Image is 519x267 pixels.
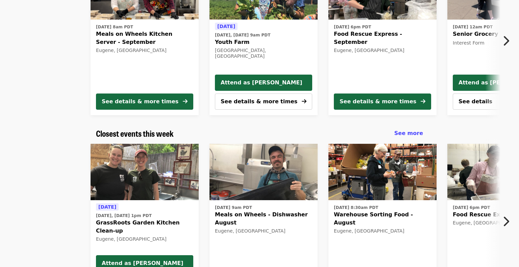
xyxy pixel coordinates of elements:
time: [DATE] 12am PDT [453,24,493,30]
span: See more [394,130,423,136]
div: Eugene, [GEOGRAPHIC_DATA] [96,48,193,53]
span: See details & more times [221,98,297,105]
time: [DATE] 9am PDT [215,205,252,211]
button: Attend as [PERSON_NAME] [215,75,312,91]
i: chevron-right icon [502,34,509,47]
i: arrow-right icon [183,98,188,105]
span: GrassRoots Garden Kitchen Clean-up [96,219,193,235]
button: Next item [497,31,519,50]
img: Meals on Wheels - Dishwasher August organized by FOOD For Lane County [209,144,318,201]
div: See details & more times [102,98,178,106]
div: See details & more times [340,98,416,106]
img: Warehouse Sorting Food - August organized by FOOD For Lane County [328,144,437,201]
span: See details [459,98,492,105]
img: GrassRoots Garden Kitchen Clean-up organized by FOOD For Lane County [91,144,199,201]
time: [DATE] 6pm PDT [453,205,490,211]
time: [DATE], [DATE] 1pm PDT [96,213,152,219]
div: Closest events this week [91,129,428,138]
div: Eugene, [GEOGRAPHIC_DATA] [334,48,431,53]
div: [GEOGRAPHIC_DATA], [GEOGRAPHIC_DATA] [215,48,312,59]
i: chevron-right icon [502,215,509,228]
time: [DATE], [DATE] 9am PDT [215,32,270,38]
span: Food Rescue Express - September [334,30,431,46]
div: Eugene, [GEOGRAPHIC_DATA] [215,228,312,234]
button: See details & more times [215,94,312,110]
time: [DATE] 8:30am PDT [334,205,378,211]
span: Youth Farm [215,38,312,46]
time: [DATE] 8am PDT [96,24,133,30]
a: Closest events this week [96,129,174,138]
a: GrassRoots Garden Kitchen Clean-up [91,144,199,201]
button: Next item [497,212,519,231]
span: Closest events this week [96,127,174,139]
div: Eugene, [GEOGRAPHIC_DATA] [334,228,431,234]
a: See details for "GrassRoots Garden Kitchen Clean-up" [96,203,193,243]
i: arrow-right icon [421,98,425,105]
a: See details for "Youth Farm" [215,22,312,60]
time: [DATE] 6pm PDT [334,24,371,30]
span: Warehouse Sorting Food - August [334,211,431,227]
button: See details & more times [96,94,193,110]
a: See more [394,129,423,137]
span: Meals on Wheels Kitchen Server - September [96,30,193,46]
span: Meals on Wheels - Dishwasher August [215,211,312,227]
span: Attend as [PERSON_NAME] [221,79,306,87]
button: See details & more times [334,94,431,110]
span: [DATE] [217,24,235,29]
i: arrow-right icon [302,98,306,105]
span: [DATE] [98,204,116,210]
div: Eugene, [GEOGRAPHIC_DATA] [96,236,193,242]
span: Interest Form [453,40,485,46]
